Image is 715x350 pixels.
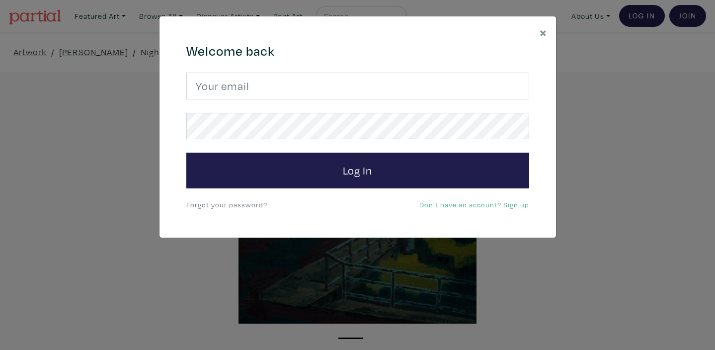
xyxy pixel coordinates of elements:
[531,16,556,48] button: Close
[186,43,529,59] h4: Welcome back
[186,73,529,99] input: Your email
[419,200,529,209] a: Don't have an account? Sign up
[540,23,547,41] span: ×
[186,200,267,209] a: Forgot your password?
[186,153,529,188] button: Log In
